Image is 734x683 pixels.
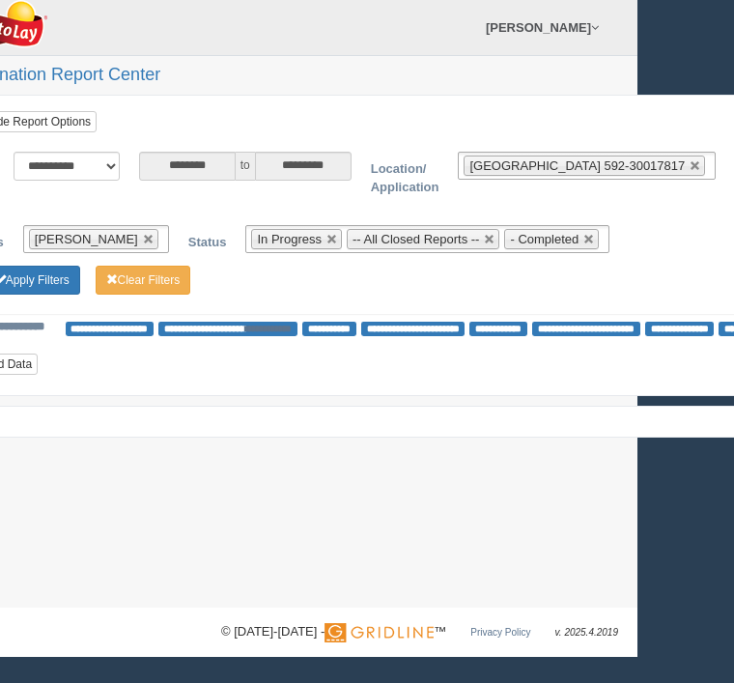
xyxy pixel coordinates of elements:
span: v. 2025.4.2019 [556,627,619,638]
span: -- All Closed Reports -- [353,232,480,246]
label: Status [180,225,238,251]
span: - Completed [511,232,579,246]
img: Gridline [325,623,435,642]
span: [PERSON_NAME] [36,232,139,246]
div: © [DATE]-[DATE] - ™ [222,622,619,642]
span: In Progress [258,232,322,246]
span: to [237,152,256,181]
label: Location/ Application [362,152,450,196]
span: [GEOGRAPHIC_DATA] 592-30017817 [470,158,686,173]
button: Change Filter Options [97,266,192,295]
a: Privacy Policy [471,627,531,638]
